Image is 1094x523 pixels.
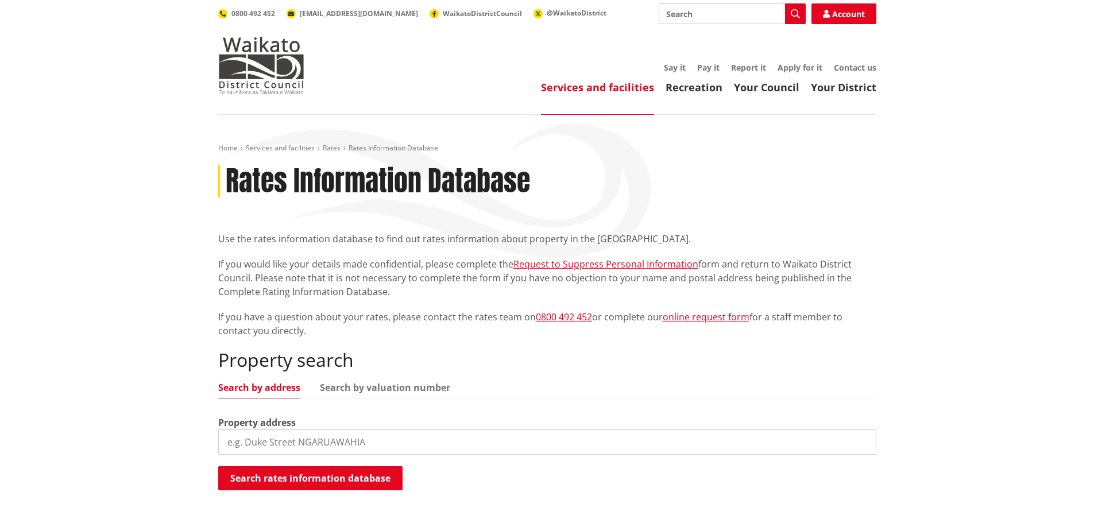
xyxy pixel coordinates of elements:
h1: Rates Information Database [226,165,530,198]
p: Use the rates information database to find out rates information about property in the [GEOGRAPHI... [218,232,876,246]
a: Services and facilities [541,80,654,94]
a: online request form [663,311,749,323]
a: Search by valuation number [320,383,450,392]
a: @WaikatoDistrict [534,8,606,18]
img: Waikato District Council - Te Kaunihera aa Takiwaa o Waikato [218,37,304,94]
input: e.g. Duke Street NGARUAWAHIA [218,429,876,455]
a: Pay it [697,62,720,73]
a: 0800 492 452 [218,9,275,18]
a: Your District [811,80,876,94]
span: 0800 492 452 [231,9,275,18]
p: If you have a question about your rates, please contact the rates team on or complete our for a s... [218,310,876,338]
span: [EMAIL_ADDRESS][DOMAIN_NAME] [300,9,418,18]
span: Rates Information Database [349,143,438,153]
input: Search input [659,3,806,24]
a: Search by address [218,383,300,392]
a: Services and facilities [246,143,315,153]
label: Property address [218,416,296,429]
a: 0800 492 452 [536,311,592,323]
a: Apply for it [778,62,822,73]
button: Search rates information database [218,466,403,490]
a: Account [811,3,876,24]
span: WaikatoDistrictCouncil [443,9,522,18]
p: If you would like your details made confidential, please complete the form and return to Waikato ... [218,257,876,299]
a: Home [218,143,238,153]
a: WaikatoDistrictCouncil [430,9,522,18]
h2: Property search [218,349,876,371]
a: Report it [731,62,766,73]
a: [EMAIL_ADDRESS][DOMAIN_NAME] [287,9,418,18]
a: Recreation [666,80,722,94]
span: @WaikatoDistrict [547,8,606,18]
a: Request to Suppress Personal Information [513,258,698,270]
a: Contact us [834,62,876,73]
a: Your Council [734,80,799,94]
nav: breadcrumb [218,144,876,153]
a: Rates [323,143,341,153]
a: Say it [664,62,686,73]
